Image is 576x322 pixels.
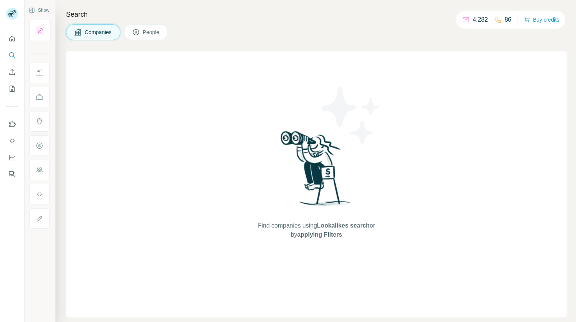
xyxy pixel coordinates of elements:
[6,49,18,62] button: Search
[85,28,112,36] span: Companies
[256,221,377,239] span: Find companies using or by
[6,82,18,96] button: My lists
[6,117,18,131] button: Use Surfe on LinkedIn
[66,9,567,20] h4: Search
[24,5,55,16] button: Show
[6,151,18,164] button: Dashboard
[6,65,18,79] button: Enrich CSV
[524,14,559,25] button: Buy credits
[473,15,488,24] p: 4,282
[317,222,370,229] span: Lookalikes search
[6,32,18,46] button: Quick start
[277,129,356,214] img: Surfe Illustration - Woman searching with binoculars
[6,134,18,148] button: Use Surfe API
[6,167,18,181] button: Feedback
[317,81,385,149] img: Surfe Illustration - Stars
[505,15,511,24] p: 86
[143,28,160,36] span: People
[297,231,342,238] span: applying Filters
